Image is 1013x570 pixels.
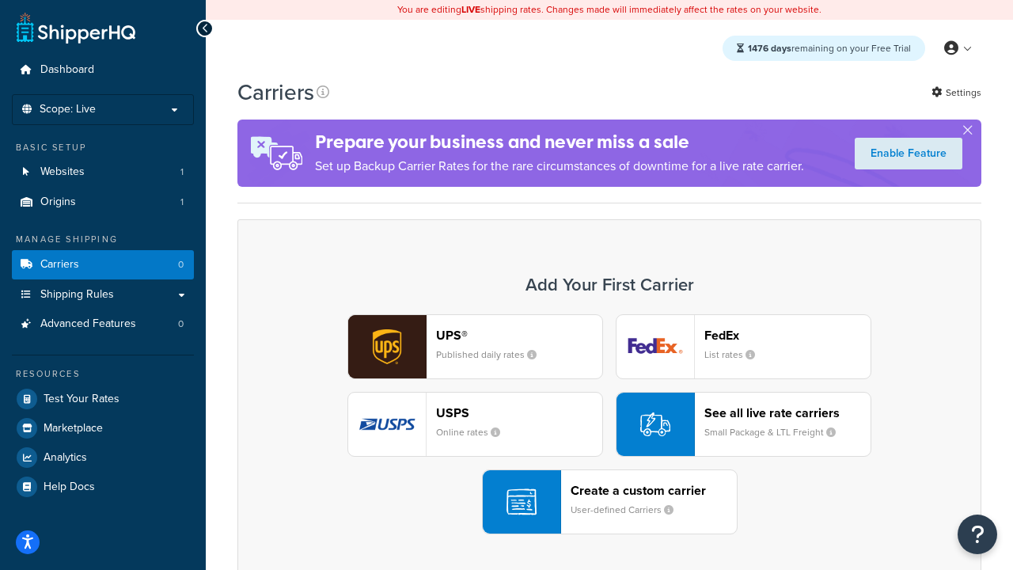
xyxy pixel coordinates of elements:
li: Carriers [12,250,194,279]
button: fedEx logoFedExList rates [616,314,871,379]
a: Test Your Rates [12,385,194,413]
span: 0 [178,258,184,272]
button: See all live rate carriersSmall Package & LTL Freight [616,392,871,457]
img: icon-carrier-custom-c93b8a24.svg [506,487,537,517]
button: ups logoUPS®Published daily rates [347,314,603,379]
span: Origins [40,196,76,209]
span: Advanced Features [40,317,136,331]
li: Origins [12,188,194,217]
header: UPS® [436,328,602,343]
span: Dashboard [40,63,94,77]
b: LIVE [461,2,480,17]
h3: Add Your First Carrier [254,275,965,294]
span: Scope: Live [40,103,96,116]
h4: Prepare your business and never miss a sale [315,129,804,155]
img: ups logo [348,315,426,378]
span: Help Docs [44,481,95,494]
img: ad-rules-rateshop-fe6ec290ccb7230408bd80ed9643f0289d75e0ffd9eb532fc0e269fcd187b520.png [237,120,315,187]
span: Test Your Rates [44,393,120,406]
img: fedEx logo [617,315,694,378]
a: Marketplace [12,414,194,443]
span: Websites [40,165,85,179]
li: Advanced Features [12,310,194,339]
p: Set up Backup Carrier Rates for the rare circumstances of downtime for a live rate carrier. [315,155,804,177]
a: Analytics [12,443,194,472]
a: Enable Feature [855,138,962,169]
span: Marketplace [44,422,103,435]
span: Carriers [40,258,79,272]
a: Advanced Features 0 [12,310,194,339]
span: 1 [180,165,184,179]
div: Manage Shipping [12,233,194,246]
button: Open Resource Center [958,515,997,554]
small: List rates [704,348,768,362]
a: Carriers 0 [12,250,194,279]
a: ShipperHQ Home [17,12,135,44]
a: Websites 1 [12,158,194,187]
img: icon-carrier-liverate-becf4550.svg [640,409,670,439]
span: Analytics [44,451,87,465]
strong: 1476 days [748,41,791,55]
a: Dashboard [12,55,194,85]
h1: Carriers [237,77,314,108]
a: Shipping Rules [12,280,194,310]
header: See all live rate carriers [704,405,871,420]
small: Small Package & LTL Freight [704,425,848,439]
div: Basic Setup [12,141,194,154]
div: remaining on your Free Trial [723,36,925,61]
header: USPS [436,405,602,420]
button: usps logoUSPSOnline rates [347,392,603,457]
img: usps logo [348,393,426,456]
small: User-defined Carriers [571,503,686,517]
span: 0 [178,317,184,331]
li: Websites [12,158,194,187]
a: Origins 1 [12,188,194,217]
span: 1 [180,196,184,209]
a: Settings [931,82,981,104]
small: Online rates [436,425,513,439]
button: Create a custom carrierUser-defined Carriers [482,469,738,534]
small: Published daily rates [436,348,549,362]
a: Help Docs [12,473,194,501]
span: Shipping Rules [40,288,114,302]
header: FedEx [704,328,871,343]
div: Resources [12,367,194,381]
header: Create a custom carrier [571,483,737,498]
